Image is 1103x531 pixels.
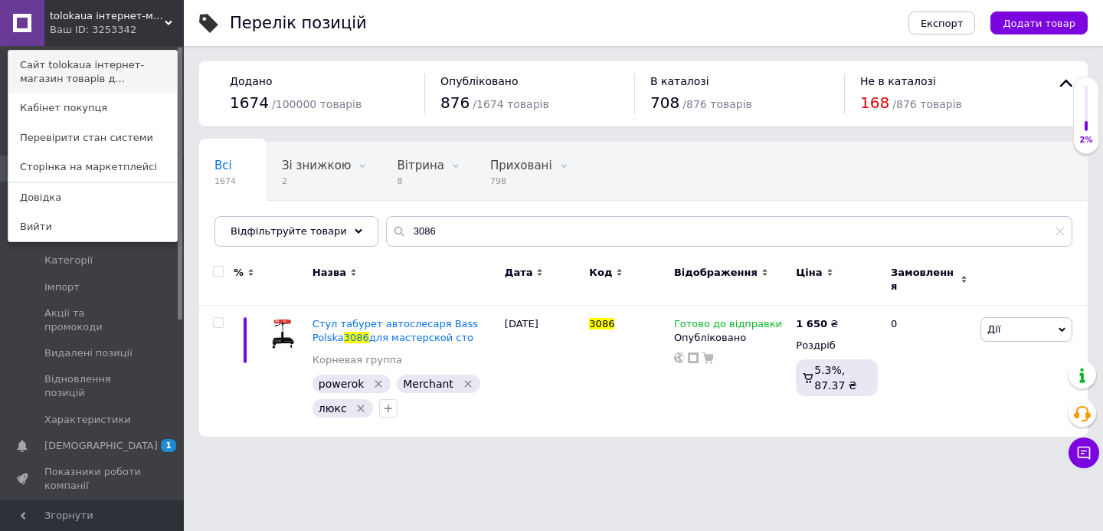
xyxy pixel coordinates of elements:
[8,93,177,123] a: Кабінет покупця
[682,98,751,110] span: / 876 товарів
[990,11,1088,34] button: Додати товар
[462,378,474,390] svg: Видалити мітку
[8,183,177,212] a: Довідка
[234,266,244,280] span: %
[355,402,367,415] svg: Видалити мітку
[344,332,369,343] span: 3086
[490,159,552,172] span: Приховані
[674,266,758,280] span: Відображення
[490,175,552,187] span: 798
[272,98,362,110] span: / 100000 товарів
[369,332,473,343] span: для мастерской сто
[313,318,478,343] a: Стул табурет автослесаря ​​Bass Polska3086для мастерской сто
[440,93,470,112] span: 876
[505,266,533,280] span: Дата
[214,175,236,187] span: 1674
[230,93,269,112] span: 1674
[814,364,856,392] span: 5.3%, 87.37 ₴
[397,175,443,187] span: 8
[44,439,158,453] span: [DEMOGRAPHIC_DATA]
[372,378,385,390] svg: Видалити мітку
[161,439,176,452] span: 1
[501,306,586,437] div: [DATE]
[50,9,165,23] span: tolokaua інтернет-магазин товарів для дому
[231,225,347,237] span: Відфільтруйте товари
[8,152,177,182] a: Сторінка на маркетплейсі
[282,159,351,172] span: Зі знижкою
[44,465,142,493] span: Показники роботи компанії
[650,93,679,112] span: 708
[796,339,878,352] div: Роздріб
[860,93,889,112] span: 168
[650,75,709,87] span: В каталозі
[674,318,782,334] span: Готово до відправки
[8,123,177,152] a: Перевірити стан системи
[44,346,133,360] span: Видалені позиції
[230,75,272,87] span: Додано
[397,159,443,172] span: Вітрина
[908,11,976,34] button: Експорт
[313,353,402,367] a: Корневая группа
[987,323,1000,335] span: Дії
[1069,438,1099,468] button: Чат з покупцем
[882,306,977,437] div: 0
[44,372,142,400] span: Відновлення позицій
[8,51,177,93] a: Сайт tolokaua інтернет-магазин товарів д...
[403,378,453,390] span: Merchant
[796,266,822,280] span: Ціна
[282,175,351,187] span: 2
[44,413,131,427] span: Характеристики
[214,217,294,231] span: Опубліковані
[313,318,478,343] span: Стул табурет автослесаря ​​Bass Polska
[892,98,961,110] span: / 876 товарів
[589,266,612,280] span: Код
[50,23,114,37] div: Ваш ID: 3253342
[319,402,347,415] span: люкс
[44,280,80,294] span: Імпорт
[796,317,838,331] div: ₴
[313,266,346,280] span: Назва
[440,75,519,87] span: Опубліковано
[8,212,177,241] a: Вийти
[214,159,232,172] span: Всі
[891,266,957,293] span: Замовлення
[44,254,93,267] span: Категорії
[589,318,614,329] span: 3086
[230,15,367,31] div: Перелік позицій
[473,98,548,110] span: / 1674 товарів
[1003,18,1075,29] span: Додати товар
[796,318,827,329] b: 1 650
[860,75,936,87] span: Не в каталозі
[319,378,365,390] span: powerok
[674,331,788,345] div: Опубліковано
[921,18,964,29] span: Експорт
[44,306,142,334] span: Акції та промокоди
[1074,135,1098,146] div: 2%
[260,317,305,349] img: Стул табурет автослесаря ​​Bass Polska 3086 для мастерской сто
[386,216,1072,247] input: Пошук по назві позиції, артикулу і пошуковим запитам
